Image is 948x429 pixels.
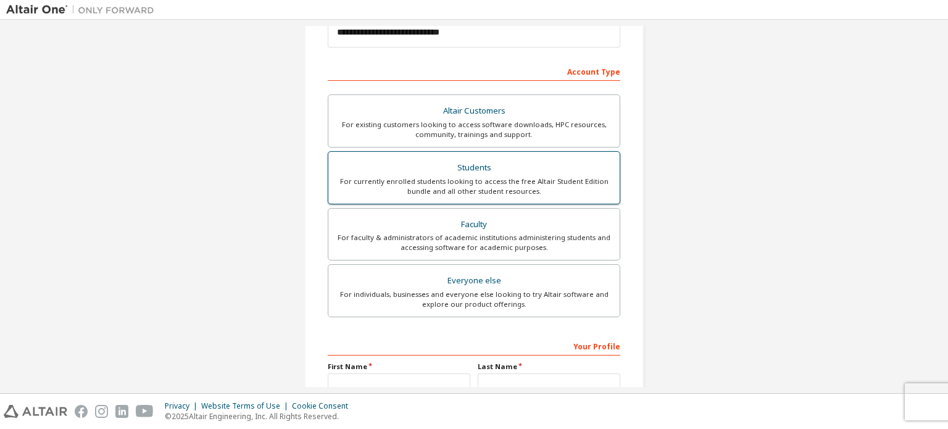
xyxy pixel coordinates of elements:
[328,61,620,81] div: Account Type
[336,289,612,309] div: For individuals, businesses and everyone else looking to try Altair software and explore our prod...
[478,362,620,372] label: Last Name
[336,159,612,177] div: Students
[136,405,154,418] img: youtube.svg
[336,216,612,233] div: Faculty
[165,401,201,411] div: Privacy
[336,120,612,140] div: For existing customers looking to access software downloads, HPC resources, community, trainings ...
[95,405,108,418] img: instagram.svg
[115,405,128,418] img: linkedin.svg
[336,233,612,252] div: For faculty & administrators of academic institutions administering students and accessing softwa...
[328,336,620,356] div: Your Profile
[336,102,612,120] div: Altair Customers
[75,405,88,418] img: facebook.svg
[6,4,160,16] img: Altair One
[4,405,67,418] img: altair_logo.svg
[328,362,470,372] label: First Name
[292,401,355,411] div: Cookie Consent
[165,411,355,422] p: © 2025 Altair Engineering, Inc. All Rights Reserved.
[336,177,612,196] div: For currently enrolled students looking to access the free Altair Student Edition bundle and all ...
[336,272,612,289] div: Everyone else
[201,401,292,411] div: Website Terms of Use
